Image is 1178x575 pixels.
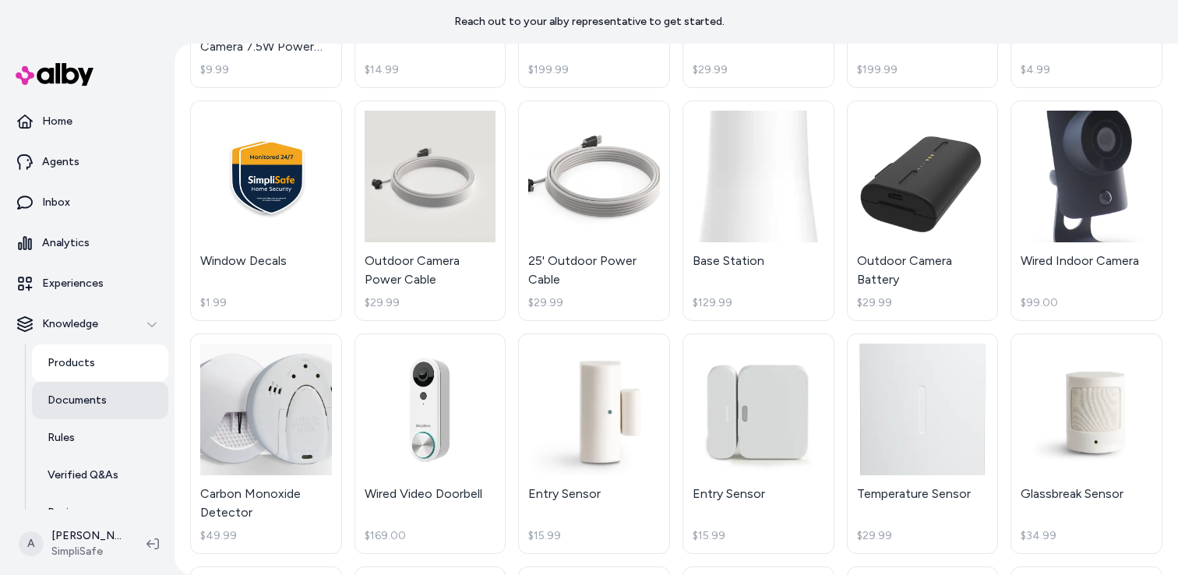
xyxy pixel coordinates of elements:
p: Documents [48,393,107,408]
a: Inbox [6,184,168,221]
p: Rules [48,430,75,446]
p: Verified Q&As [48,467,118,483]
a: Reviews [32,494,168,531]
span: SimpliSafe [51,544,122,559]
a: Wired Indoor CameraWired Indoor Camera$99.00 [1010,101,1162,321]
p: Inbox [42,195,70,210]
button: A[PERSON_NAME]SimpliSafe [9,519,134,569]
a: Carbon Monoxide DetectorCarbon Monoxide Detector$49.99 [190,333,342,554]
a: Outdoor Camera Power CableOutdoor Camera Power Cable$29.99 [354,101,506,321]
p: Experiences [42,276,104,291]
a: Agents [6,143,168,181]
a: Entry SensorEntry Sensor$15.99 [518,333,670,554]
a: Outdoor Camera BatteryOutdoor Camera Battery$29.99 [847,101,999,321]
p: Products [48,355,95,371]
a: Base StationBase Station$129.99 [682,101,834,321]
a: Window DecalsWindow Decals$1.99 [190,101,342,321]
a: Temperature SensorTemperature Sensor$29.99 [847,333,999,554]
img: alby Logo [16,63,93,86]
p: Reviews [48,505,89,520]
a: Analytics [6,224,168,262]
a: Entry SensorEntry Sensor$15.99 [682,333,834,554]
a: 25' Outdoor Power Cable25' Outdoor Power Cable$29.99 [518,101,670,321]
a: Wired Video DoorbellWired Video Doorbell$169.00 [354,333,506,554]
a: Glassbreak SensorGlassbreak Sensor$34.99 [1010,333,1162,554]
a: Rules [32,419,168,457]
p: Agents [42,154,79,170]
a: Products [32,344,168,382]
a: Verified Q&As [32,457,168,494]
a: Experiences [6,265,168,302]
p: [PERSON_NAME] [51,528,122,544]
a: Home [6,103,168,140]
button: Knowledge [6,305,168,343]
span: A [19,531,44,556]
p: Home [42,114,72,129]
p: Reach out to your alby representative to get started. [454,14,725,30]
p: Analytics [42,235,90,251]
a: Documents [32,382,168,419]
p: Knowledge [42,316,98,332]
